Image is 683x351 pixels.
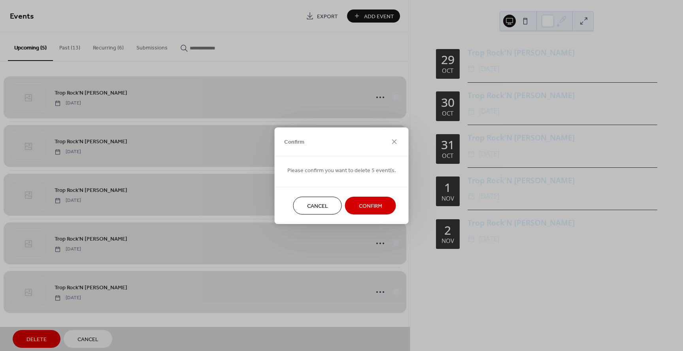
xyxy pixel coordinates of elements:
span: Please confirm you want to delete 5 event(s. [287,166,396,175]
span: Confirm [359,202,382,210]
button: Cancel [293,197,342,214]
button: Confirm [345,197,396,214]
span: Confirm [284,138,304,146]
span: Cancel [307,202,328,210]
